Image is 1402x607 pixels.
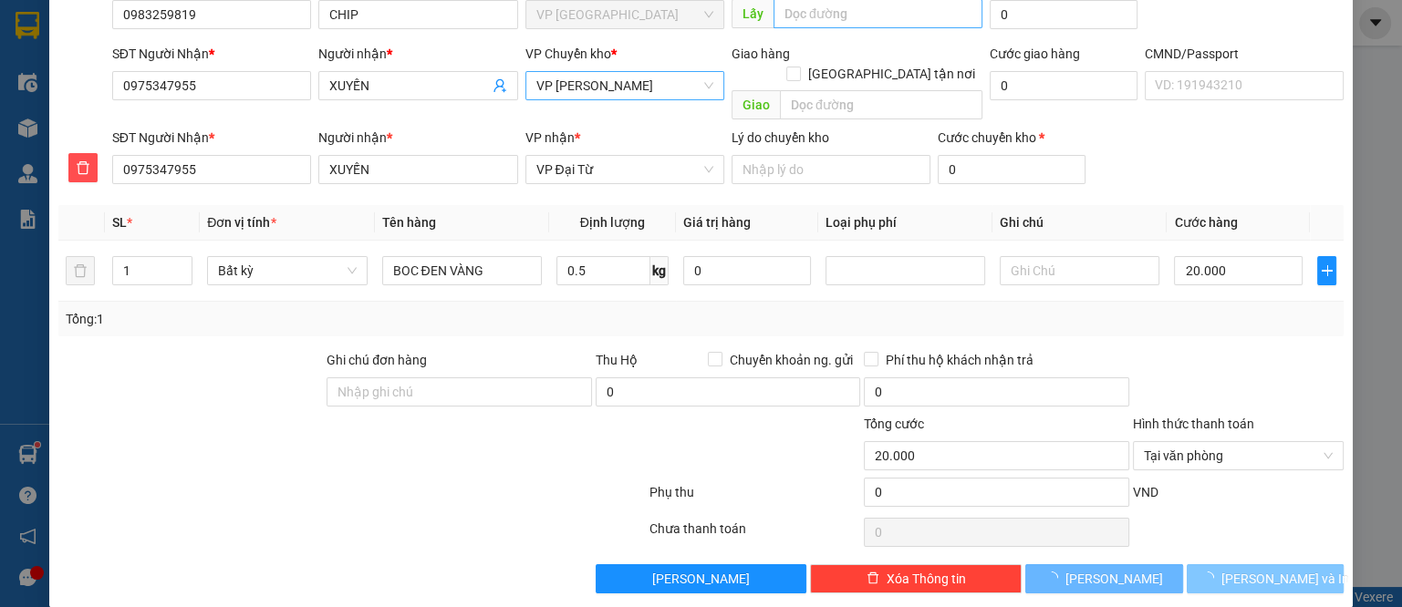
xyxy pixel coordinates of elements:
[596,564,807,593] button: [PERSON_NAME]
[112,155,311,184] input: SĐT người nhận
[887,569,966,589] span: Xóa Thông tin
[990,71,1137,100] input: Cước giao hàng
[732,46,790,61] span: Giao hàng
[580,215,645,230] span: Định lượng
[1000,256,1159,285] input: Ghi Chú
[66,309,543,329] div: Tổng: 1
[525,46,611,61] span: VP Chuyển kho
[318,155,517,184] input: Tên người nhận
[112,215,127,230] span: SL
[1133,485,1158,499] span: VND
[112,44,311,64] div: SĐT Người Nhận
[171,45,763,67] li: 271 - [PERSON_NAME] - [GEOGRAPHIC_DATA] - [GEOGRAPHIC_DATA]
[648,519,863,550] div: Chưa thanh toán
[810,564,1022,593] button: deleteXóa Thông tin
[683,215,751,230] span: Giá trị hàng
[878,350,1041,370] span: Phí thu hộ khách nhận trả
[207,215,275,230] span: Đơn vị tính
[327,377,591,406] input: Ghi chú đơn hàng
[864,417,924,431] span: Tổng cước
[990,46,1080,61] label: Cước giao hàng
[112,128,311,148] div: SĐT Người Nhận
[318,128,517,148] div: Người nhận
[525,130,575,145] span: VP nhận
[1318,263,1335,278] span: plus
[650,256,669,285] span: kg
[732,155,930,184] input: Lý do chuyển kho
[382,215,436,230] span: Tên hàng
[1174,215,1237,230] span: Cước hàng
[732,90,780,119] span: Giao
[801,64,982,84] span: [GEOGRAPHIC_DATA] tận nơi
[722,350,860,370] span: Chuyển khoản ng. gửi
[938,128,1085,148] div: Cước chuyển kho
[536,72,713,99] span: VP Hoàng Gia
[382,256,542,285] input: VD: Bàn, Ghế
[218,257,356,284] span: Bất kỳ
[780,90,982,119] input: Dọc đường
[1045,571,1065,584] span: loading
[318,44,517,64] div: Người nhận
[683,256,811,285] input: 0
[23,124,272,185] b: GỬI : VP [GEOGRAPHIC_DATA]
[493,78,507,93] span: user-add
[1144,442,1334,469] span: Tại văn phòng
[596,353,638,367] span: Thu Hộ
[1221,569,1349,589] span: [PERSON_NAME] và In
[1317,256,1336,285] button: plus
[1065,569,1163,589] span: [PERSON_NAME]
[68,153,98,182] button: delete
[648,482,863,514] div: Phụ thu
[23,23,160,114] img: logo.jpg
[69,160,97,175] span: delete
[652,569,750,589] span: [PERSON_NAME]
[1145,44,1344,64] div: CMND/Passport
[536,156,713,183] span: VP Đại Từ
[327,353,427,367] label: Ghi chú đơn hàng
[1025,564,1183,593] button: [PERSON_NAME]
[732,130,829,145] label: Lý do chuyển kho
[1201,571,1221,584] span: loading
[1133,417,1254,431] label: Hình thức thanh toán
[1187,564,1345,593] button: [PERSON_NAME] và In
[536,1,713,28] span: VP Bắc Sơn
[992,205,1167,241] th: Ghi chú
[66,256,95,285] button: delete
[818,205,992,241] th: Loại phụ phí
[867,571,879,586] span: delete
